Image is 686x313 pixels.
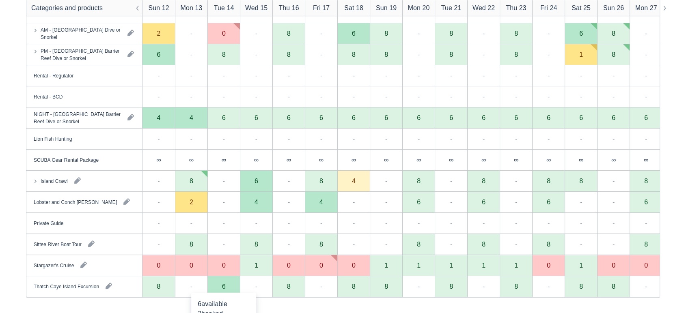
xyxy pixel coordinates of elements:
div: 1 [449,262,453,268]
div: 6 [547,114,550,121]
div: 6 [532,192,565,213]
div: ∞ [287,156,291,163]
div: - [645,49,647,59]
div: Wed 22 [472,3,495,13]
div: 8 [384,283,388,289]
div: - [157,197,160,207]
div: - [515,239,517,249]
div: 1 [435,255,467,276]
div: - [483,134,485,144]
div: - [320,134,322,144]
div: 8 [287,30,291,36]
div: Mon 20 [408,3,430,13]
div: 8 [630,234,662,255]
div: 1 [579,51,583,58]
div: 6 [630,107,662,129]
div: - [353,71,355,80]
div: AM - [GEOGRAPHIC_DATA] Dive or Snorkel [41,26,121,41]
div: - [320,71,322,80]
div: - [385,176,387,186]
div: - [580,197,582,207]
div: 6 [305,107,337,129]
div: 4 [319,199,323,205]
div: ∞ [142,150,175,171]
div: ∞ [579,156,583,163]
div: - [157,92,160,101]
div: Thu 16 [278,3,299,13]
div: 8 [272,276,305,297]
div: Sun 26 [603,3,624,13]
div: 6 [222,114,226,121]
div: - [385,134,387,144]
div: - [385,218,387,228]
div: 8 [337,276,370,297]
div: 0 [207,255,240,276]
div: - [548,71,550,80]
div: 1 [467,255,500,276]
div: - [353,197,355,207]
div: 6 [597,107,630,129]
div: - [353,92,355,101]
div: - [548,218,550,228]
div: 8 [240,234,272,255]
div: 0 [532,255,565,276]
div: - [645,134,647,144]
div: - [157,239,160,249]
div: 6 [240,107,272,129]
div: - [515,134,517,144]
div: 2 [175,192,207,213]
div: 8 [612,51,615,58]
div: 6 [467,192,500,213]
div: Sat 25 [572,3,591,13]
div: 6 [644,199,648,205]
div: 8 [175,234,207,255]
div: 6 [532,107,565,129]
div: 8 [467,234,500,255]
div: ∞ [337,150,370,171]
div: 8 [612,30,615,36]
div: ∞ [611,156,616,163]
div: 8 [142,276,175,297]
div: Categories and products [31,3,103,13]
div: - [190,49,192,59]
div: 6 [514,114,518,121]
div: 1 [240,255,272,276]
div: ∞ [597,150,630,171]
div: ∞ [189,156,194,163]
div: - [645,28,647,38]
div: ∞ [467,150,500,171]
div: - [450,176,452,186]
div: 0 [612,262,615,268]
div: 8 [514,51,518,58]
div: ∞ [481,156,486,163]
div: - [385,92,387,101]
div: - [515,218,517,228]
div: ∞ [402,150,435,171]
div: - [288,197,290,207]
div: 6 [467,107,500,129]
div: ∞ [319,156,324,163]
div: ∞ [175,150,207,171]
div: Rental - Regulator [34,72,73,79]
div: 8 [222,51,226,58]
div: 1 [514,262,518,268]
div: - [450,134,452,144]
div: - [320,92,322,101]
div: 6 [207,107,240,129]
div: 4 [157,114,161,121]
div: 6 [272,107,305,129]
div: - [255,28,257,38]
div: - [548,28,550,38]
div: - [255,49,257,59]
div: - [223,134,225,144]
div: 8 [547,241,550,247]
div: - [190,92,192,101]
div: 6 [384,114,388,121]
div: ∞ [370,150,402,171]
div: 6 [612,114,615,121]
div: 6 [630,192,662,213]
div: - [255,134,257,144]
div: - [288,218,290,228]
div: 6 [547,199,550,205]
div: 6 [482,199,485,205]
